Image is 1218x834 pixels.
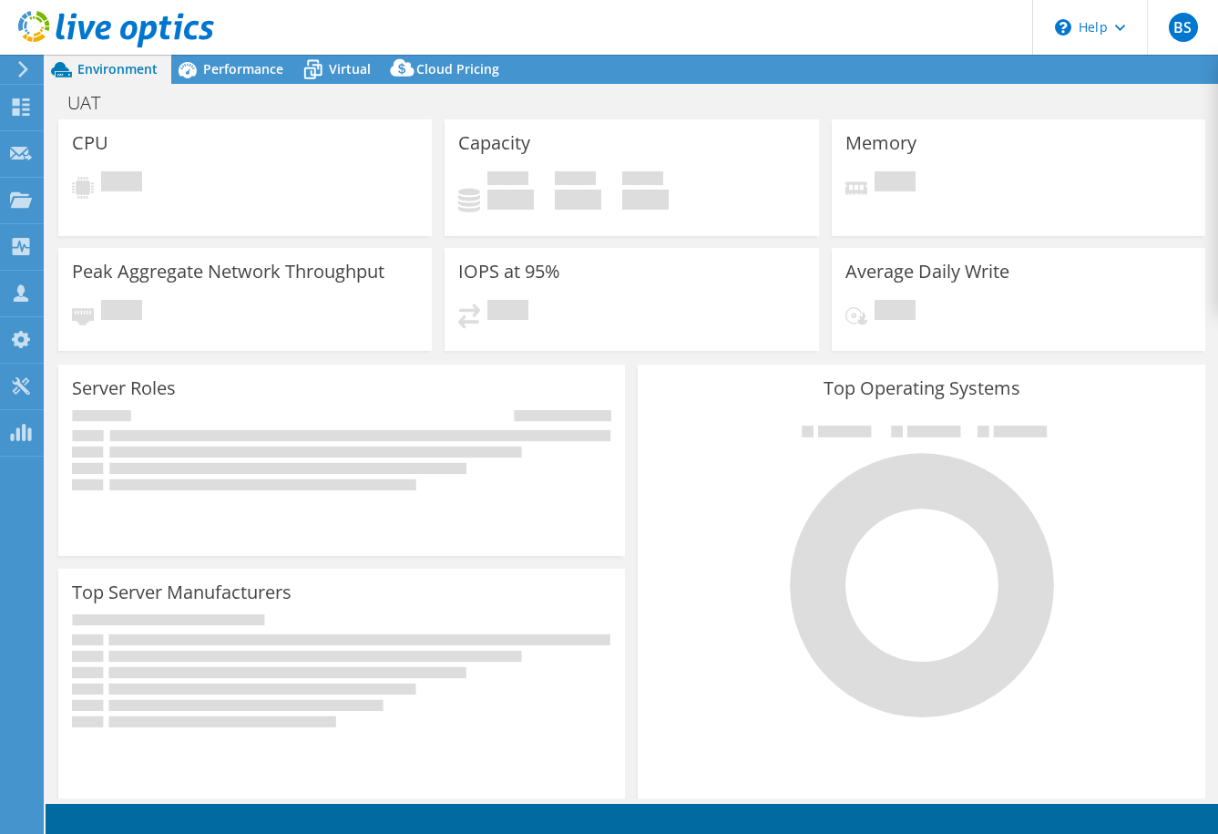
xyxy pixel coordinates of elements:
[77,60,158,77] span: Environment
[416,60,499,77] span: Cloud Pricing
[875,171,916,196] span: Pending
[622,171,663,190] span: Total
[875,300,916,324] span: Pending
[59,93,128,113] h1: UAT
[458,133,530,153] h3: Capacity
[72,133,108,153] h3: CPU
[487,171,528,190] span: Used
[487,300,528,324] span: Pending
[845,133,916,153] h3: Memory
[1055,19,1071,36] svg: \n
[622,190,669,210] h4: 0 GiB
[555,190,601,210] h4: 0 GiB
[101,300,142,324] span: Pending
[72,582,292,602] h3: Top Server Manufacturers
[487,190,534,210] h4: 0 GiB
[458,262,560,282] h3: IOPS at 95%
[72,262,384,282] h3: Peak Aggregate Network Throughput
[1169,13,1198,42] span: BS
[101,171,142,196] span: Pending
[651,378,1191,398] h3: Top Operating Systems
[329,60,371,77] span: Virtual
[845,262,1009,282] h3: Average Daily Write
[203,60,283,77] span: Performance
[72,378,176,398] h3: Server Roles
[555,171,596,190] span: Free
